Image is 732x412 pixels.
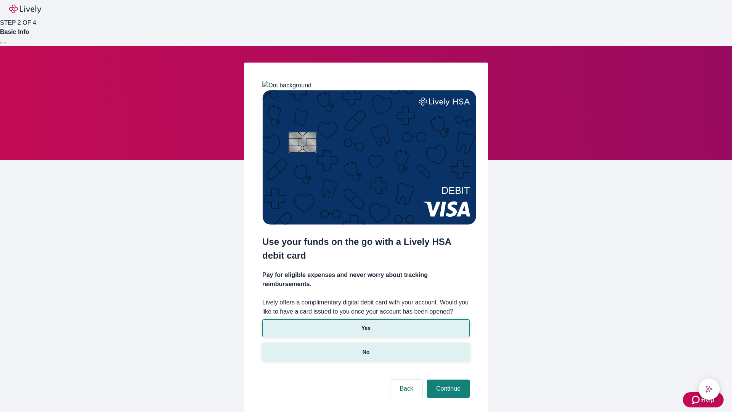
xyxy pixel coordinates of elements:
[262,319,470,337] button: Yes
[262,81,311,90] img: Dot background
[262,90,476,225] img: Debit card
[262,270,470,289] h4: Pay for eligible expenses and never worry about tracking reimbursements.
[390,380,422,398] button: Back
[692,395,701,404] svg: Zendesk support icon
[9,5,41,14] img: Lively
[698,378,720,400] button: chat
[701,395,714,404] span: Help
[683,392,724,407] button: Zendesk support iconHelp
[361,324,371,332] p: Yes
[262,235,470,262] h2: Use your funds on the go with a Lively HSA debit card
[262,343,470,361] button: No
[427,380,470,398] button: Continue
[705,385,713,393] svg: Lively AI Assistant
[262,298,470,316] label: Lively offers a complimentary digital debit card with your account. Would you like to have a card...
[363,348,370,356] p: No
